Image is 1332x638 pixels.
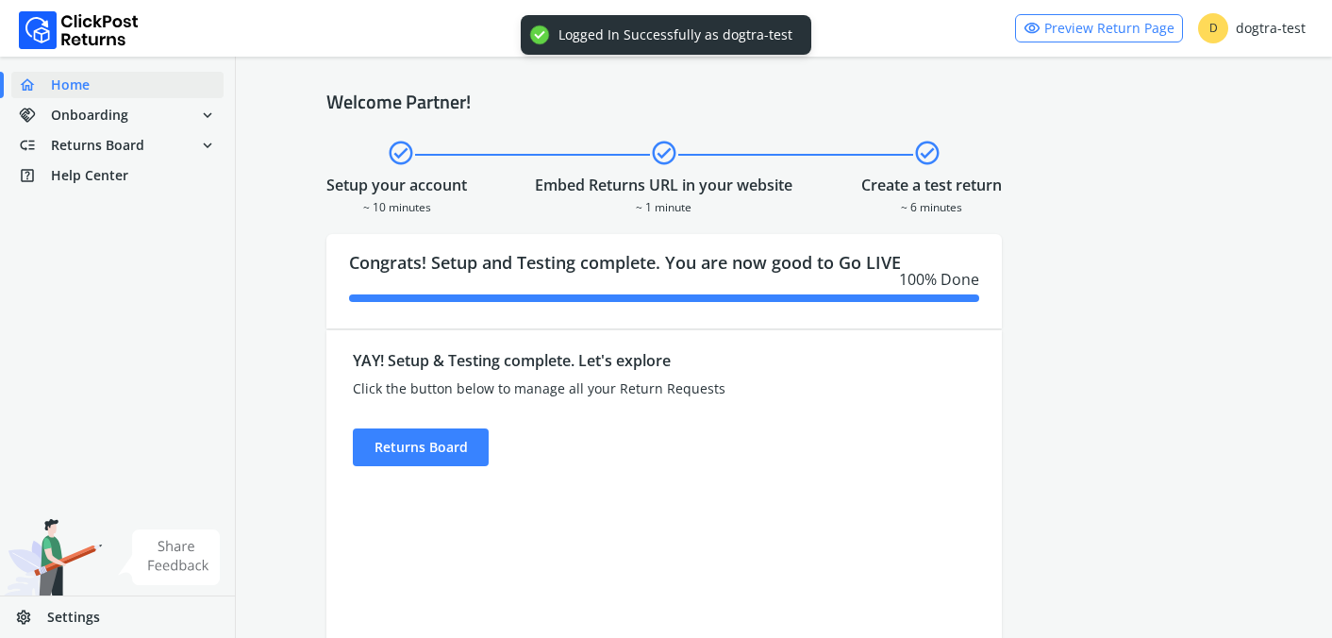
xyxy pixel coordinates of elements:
[19,102,51,128] span: handshake
[326,174,467,196] div: Setup your account
[650,136,678,170] span: check_circle
[349,268,979,291] div: 100 % Done
[51,76,90,94] span: Home
[913,136,941,170] span: check_circle
[19,72,51,98] span: home
[535,174,792,196] div: Embed Returns URL in your website
[51,106,128,125] span: Onboarding
[353,428,489,466] div: Returns Board
[11,162,224,189] a: help_centerHelp Center
[199,102,216,128] span: expand_more
[326,234,1002,328] div: Congrats! Setup and Testing complete. You are now good to Go LIVE
[199,132,216,159] span: expand_more
[353,349,807,372] div: YAY! Setup & Testing complete. Let's explore
[15,604,47,630] span: settings
[861,174,1002,196] div: Create a test return
[861,196,1002,215] div: ~ 6 minutes
[1198,13,1228,43] span: D
[1015,14,1183,42] a: visibilityPreview Return Page
[326,196,467,215] div: ~ 10 minutes
[51,136,144,155] span: Returns Board
[535,196,792,215] div: ~ 1 minute
[1024,15,1041,42] span: visibility
[11,72,224,98] a: homeHome
[118,529,221,585] img: share feedback
[19,11,139,49] img: Logo
[326,91,1241,113] h4: Welcome Partner!
[51,166,128,185] span: Help Center
[19,162,51,189] span: help_center
[353,379,807,398] div: Click the button below to manage all your Return Requests
[558,26,792,43] div: Logged In Successfully as dogtra-test
[19,132,51,159] span: low_priority
[47,608,100,627] span: Settings
[387,136,415,170] span: check_circle
[1198,13,1306,43] div: dogtra-test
